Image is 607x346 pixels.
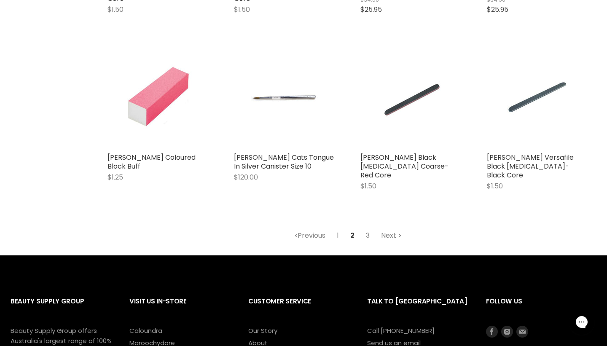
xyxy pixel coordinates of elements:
[377,48,445,149] img: Hawley Black Grinder Coarse- Red Core
[129,326,162,335] a: Caloundra
[376,228,406,243] a: Next
[360,153,449,180] a: [PERSON_NAME] Black [MEDICAL_DATA] Coarse- Red Core
[129,291,231,326] h2: Visit Us In-Store
[107,172,123,182] span: $1.25
[361,228,374,243] a: 3
[486,291,596,326] h2: Follow us
[504,48,571,149] img: Hawley Versafile Black Grinder- Black Core
[107,153,196,171] a: [PERSON_NAME] Coloured Block Buff
[107,48,209,149] a: Hawley Coloured Block Buff
[234,172,258,182] span: $120.00
[107,5,124,14] span: $1.50
[332,228,344,243] a: 1
[487,48,588,149] a: Hawley Versafile Black Grinder- Black Core
[487,153,574,180] a: [PERSON_NAME] Versafile Black [MEDICAL_DATA]- Black Core
[234,48,335,149] a: Hawley Cats Tongue In Silver Canister Size 10
[367,291,469,326] h2: Talk to [GEOGRAPHIC_DATA]
[11,291,113,326] h2: Beauty Supply Group
[565,306,599,338] iframe: Gorgias live chat messenger
[234,5,250,14] span: $1.50
[360,5,382,14] span: $25.95
[360,181,376,191] span: $1.50
[248,326,277,335] a: Our Story
[487,5,508,14] span: $25.95
[290,228,330,243] a: Previous
[251,48,318,149] img: Hawley Cats Tongue In Silver Canister Size 10
[346,228,359,243] span: 2
[360,48,462,149] a: Hawley Black Grinder Coarse- Red Core
[234,153,334,171] a: [PERSON_NAME] Cats Tongue In Silver Canister Size 10
[487,181,503,191] span: $1.50
[367,326,435,335] a: Call [PHONE_NUMBER]
[248,291,350,326] h2: Customer Service
[124,48,192,149] img: Hawley Coloured Block Buff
